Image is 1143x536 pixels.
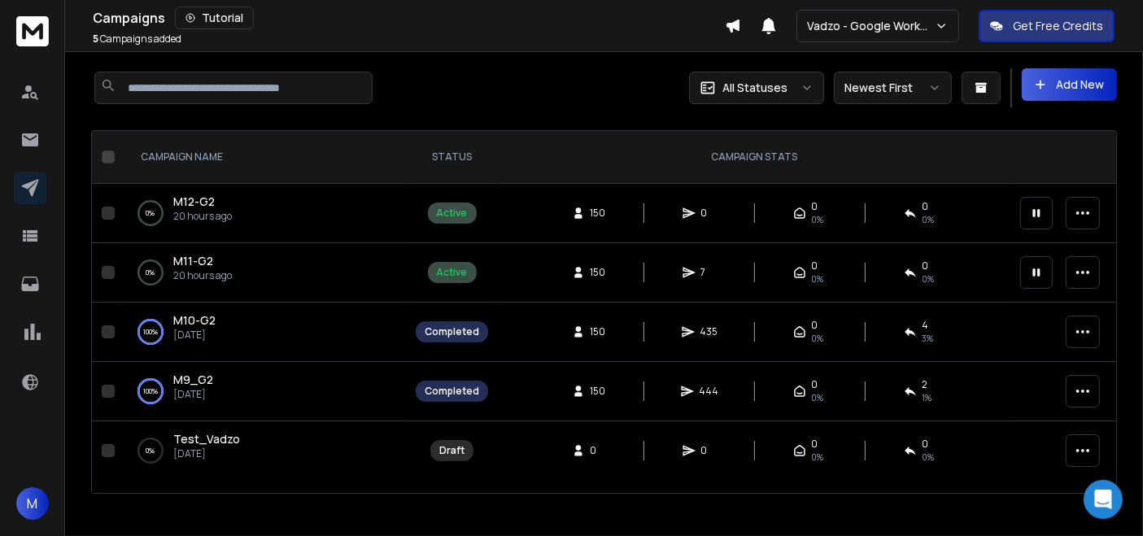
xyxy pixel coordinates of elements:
div: Active [437,266,468,279]
span: 4 [922,319,928,332]
a: M9_G2 [173,372,213,388]
span: 0 [811,259,818,272]
p: Vadzo - Google Workspace [807,18,935,34]
span: 0% [922,451,934,464]
span: 5 [93,32,98,46]
button: Add New [1022,68,1117,101]
p: 0 % [146,442,155,459]
span: 150 [590,325,606,338]
span: 435 [700,325,718,338]
span: 150 [590,266,606,279]
span: 0% [922,213,934,226]
span: 0 [922,438,928,451]
th: CAMPAIGN NAME [121,131,406,184]
span: 0% [811,451,823,464]
a: M11-G2 [173,253,213,269]
p: 0 % [146,264,155,281]
td: 0%M11-G220 hours ago [121,243,406,303]
p: [DATE] [173,447,240,460]
span: 0 [811,438,818,451]
span: M10-G2 [173,312,216,328]
span: 0 [811,319,818,332]
div: Campaigns [93,7,725,29]
span: 150 [590,385,606,398]
span: 3 % [922,332,933,345]
button: Newest First [834,72,952,104]
p: Campaigns added [93,33,181,46]
button: M [16,487,49,520]
span: 0 % [922,272,934,285]
a: M10-G2 [173,312,216,329]
span: 0 [922,259,928,272]
div: Active [437,207,468,220]
div: Draft [439,444,465,457]
div: Open Intercom Messenger [1084,480,1123,519]
span: 0 [811,378,818,391]
span: 7 [700,266,717,279]
button: Tutorial [175,7,254,29]
span: 0 [700,444,717,457]
span: M9_G2 [173,372,213,387]
a: Test_Vadzo [173,431,240,447]
div: Completed [425,385,479,398]
span: M12-G2 [173,194,215,209]
span: 0% [811,391,823,404]
span: 0% [811,213,823,226]
span: 0 [922,200,928,213]
a: M12-G2 [173,194,215,210]
p: 0 % [146,205,155,221]
span: 0% [811,272,823,285]
button: Get Free Credits [979,10,1115,42]
span: 150 [590,207,606,220]
p: All Statuses [722,80,787,96]
span: 0% [811,332,823,345]
div: Completed [425,325,479,338]
p: 100 % [143,383,158,399]
th: STATUS [406,131,498,184]
td: 100%M9_G2[DATE] [121,362,406,421]
p: Get Free Credits [1013,18,1103,34]
p: 20 hours ago [173,269,232,282]
p: 20 hours ago [173,210,232,223]
span: 0 [590,444,606,457]
th: CAMPAIGN STATS [498,131,1010,184]
span: 1 % [922,391,931,404]
span: 0 [700,207,717,220]
td: 0%Test_Vadzo[DATE] [121,421,406,481]
span: 444 [699,385,718,398]
span: Test_Vadzo [173,431,240,447]
td: 0%M12-G220 hours ago [121,184,406,243]
p: [DATE] [173,329,216,342]
span: 2 [922,378,927,391]
p: 100 % [143,324,158,340]
td: 100%M10-G2[DATE] [121,303,406,362]
span: 0 [811,200,818,213]
p: [DATE] [173,388,213,401]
